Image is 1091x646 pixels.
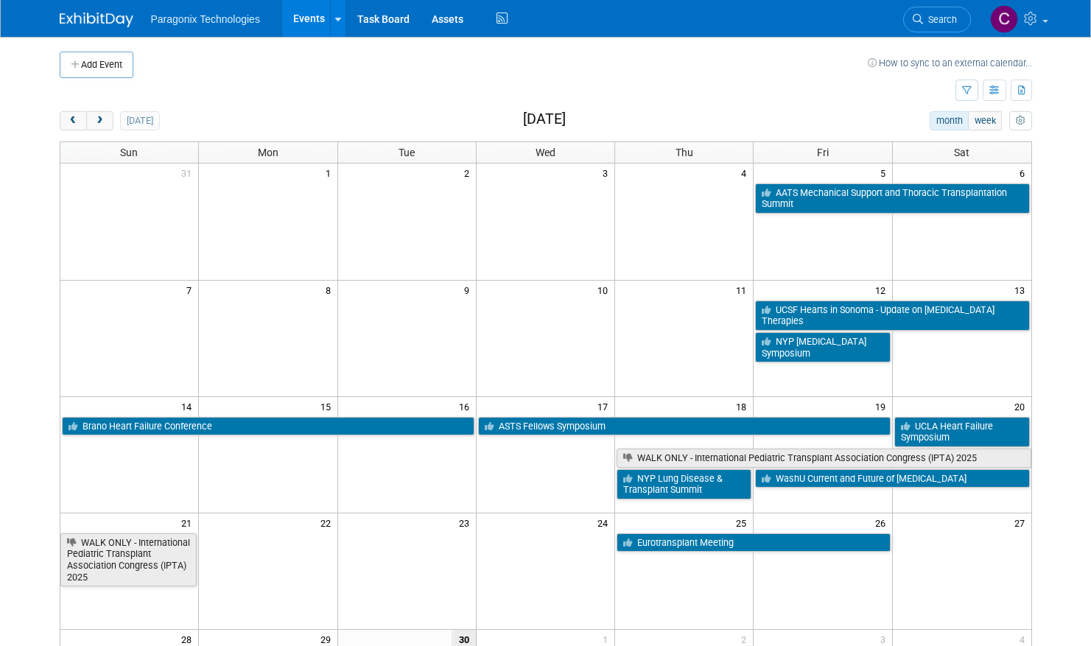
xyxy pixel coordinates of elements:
img: ExhibitDay [60,13,133,27]
span: 5 [879,164,892,182]
button: prev [60,111,87,130]
a: Search [903,7,971,32]
a: UCLA Heart Failure Symposium [894,417,1030,447]
span: 16 [457,397,476,415]
a: WALK ONLY - International Pediatric Transplant Association Congress (IPTA) 2025 [60,533,197,587]
span: 17 [596,397,614,415]
span: 15 [319,397,337,415]
span: 8 [324,281,337,299]
button: Add Event [60,52,133,78]
span: Mon [258,147,278,158]
span: 27 [1013,513,1031,532]
a: WALK ONLY - International Pediatric Transplant Association Congress (IPTA) 2025 [617,449,1031,468]
span: 22 [319,513,337,532]
span: Fri [817,147,829,158]
span: 13 [1013,281,1031,299]
span: 10 [596,281,614,299]
a: Brano Heart Failure Conference [62,417,474,436]
span: 9 [463,281,476,299]
a: AATS Mechanical Support and Thoracic Transplantation Summit [755,183,1029,214]
span: 23 [457,513,476,532]
span: Paragonix Technologies [151,13,260,25]
span: 12 [874,281,892,299]
span: 19 [874,397,892,415]
span: 14 [180,397,198,415]
i: Personalize Calendar [1016,116,1025,126]
span: Search [923,14,957,25]
span: 18 [734,397,753,415]
span: 20 [1013,397,1031,415]
span: 11 [734,281,753,299]
span: 31 [180,164,198,182]
span: 25 [734,513,753,532]
a: UCSF Hearts in Sonoma - Update on [MEDICAL_DATA] Therapies [755,301,1029,331]
span: Sun [120,147,138,158]
a: WashU Current and Future of [MEDICAL_DATA] [755,469,1029,488]
img: Corinne McNamara [990,5,1018,33]
span: 1 [324,164,337,182]
a: NYP Lung Disease & Transplant Summit [617,469,751,499]
span: 24 [596,513,614,532]
button: myCustomButton [1009,111,1031,130]
span: 3 [601,164,614,182]
span: 4 [740,164,753,182]
a: NYP [MEDICAL_DATA] Symposium [755,332,890,362]
span: 26 [874,513,892,532]
a: ASTS Fellows Symposium [478,417,891,436]
button: month [930,111,969,130]
a: Eurotransplant Meeting [617,533,891,552]
span: 7 [185,281,198,299]
button: [DATE] [120,111,159,130]
button: week [968,111,1002,130]
span: Sat [954,147,969,158]
span: 21 [180,513,198,532]
span: Wed [536,147,555,158]
span: Tue [399,147,415,158]
button: next [86,111,113,130]
span: 2 [463,164,476,182]
span: Thu [676,147,693,158]
h2: [DATE] [523,111,566,127]
a: How to sync to an external calendar... [868,57,1032,69]
span: 6 [1018,164,1031,182]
